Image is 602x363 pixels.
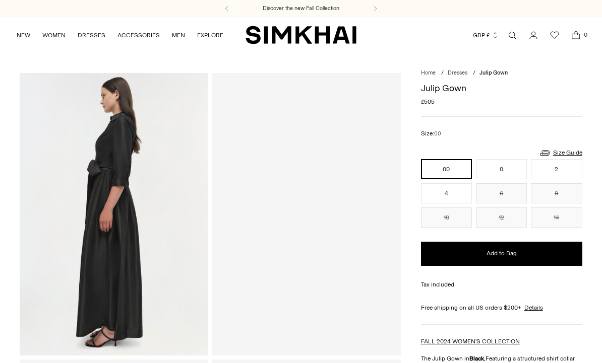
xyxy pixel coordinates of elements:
[502,25,522,45] a: Open search modal
[421,97,435,106] span: £505
[421,338,520,345] a: FALL 2024 WOMEN'S COLLECTION
[263,5,339,13] a: Discover the new Fall Collection
[448,69,467,76] a: Dresses
[197,24,223,46] a: EXPLORE
[473,69,475,78] div: /
[42,24,66,46] a: WOMEN
[78,24,105,46] a: DRESSES
[421,303,582,312] div: Free shipping on all US orders $200+
[476,207,527,228] button: 12
[17,24,30,46] a: NEW
[421,84,582,93] h1: Julip Gown
[566,25,586,45] a: Open cart modal
[421,183,472,203] button: 4
[246,25,356,45] a: SIMKHAI
[473,24,499,46] button: GBP £
[421,159,472,179] button: 00
[434,130,441,137] span: 00
[117,24,160,46] a: ACCESSORIES
[479,69,508,76] span: Julip Gown
[421,69,582,78] nav: breadcrumbs
[421,280,582,289] div: Tax included.
[545,25,565,45] a: Wishlist
[421,242,582,266] button: Add to Bag
[581,30,590,39] span: 0
[476,159,527,179] button: 0
[212,73,401,355] a: Julip Gown
[531,183,582,203] button: 8
[421,129,441,138] label: Size:
[476,183,527,203] button: 6
[487,249,517,258] span: Add to Bag
[523,25,544,45] a: Go to the account page
[469,355,486,362] strong: Black.
[531,207,582,228] button: 14
[441,69,444,78] div: /
[421,69,436,76] a: Home
[531,159,582,179] button: 2
[172,24,185,46] a: MEN
[539,147,582,159] a: Size Guide
[524,303,543,312] a: Details
[421,207,472,228] button: 10
[20,73,208,355] img: Julip Gown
